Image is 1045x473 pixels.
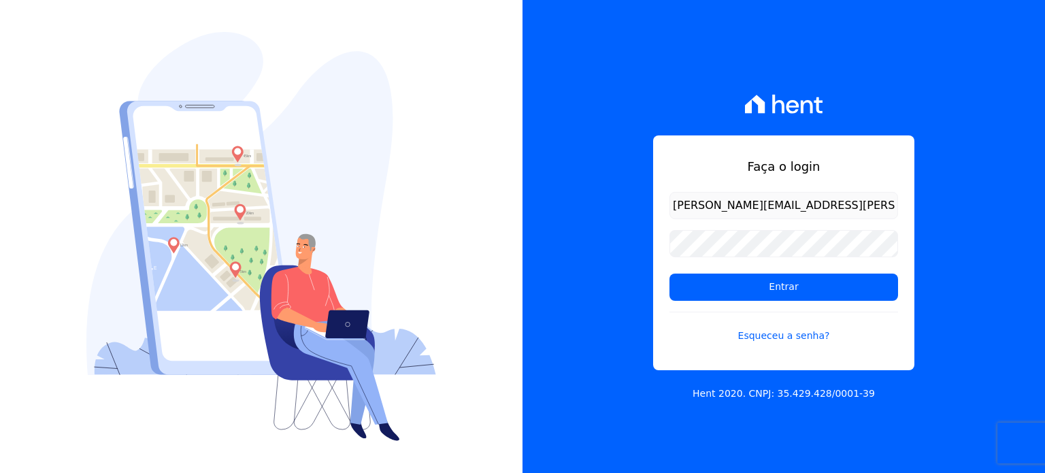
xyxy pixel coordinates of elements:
img: Login [86,32,436,441]
a: Esqueceu a senha? [669,312,898,343]
h1: Faça o login [669,157,898,176]
p: Hent 2020. CNPJ: 35.429.428/0001-39 [693,387,875,401]
input: Entrar [669,274,898,301]
input: Email [669,192,898,219]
